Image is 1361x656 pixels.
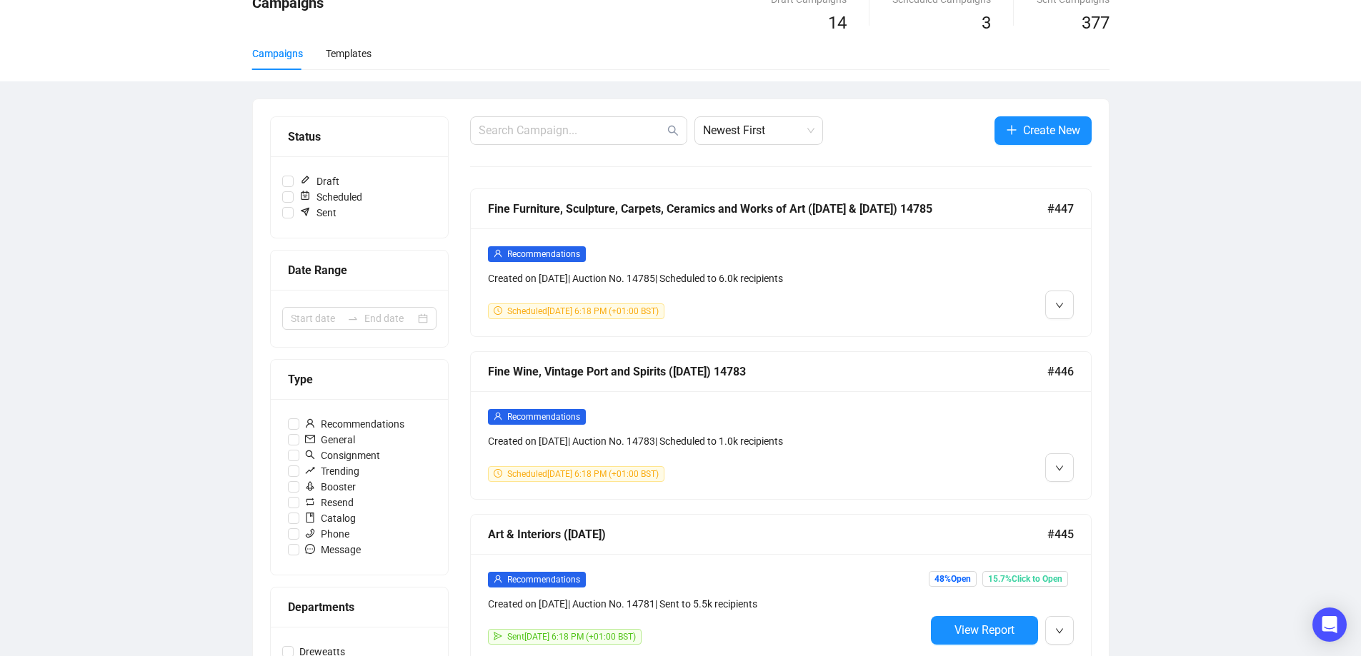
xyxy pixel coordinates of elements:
[1047,363,1074,380] span: #446
[929,571,977,587] span: 48% Open
[507,575,580,585] span: Recommendations
[305,481,315,491] span: rocket
[1312,607,1347,642] div: Open Intercom Messenger
[1023,121,1080,139] span: Create New
[294,173,345,189] span: Draft
[1006,124,1017,136] span: plus
[299,416,410,432] span: Recommendations
[299,479,362,495] span: Booster
[291,311,342,326] input: Start date
[1055,464,1064,473] span: down
[294,205,342,221] span: Sent
[299,526,355,542] span: Phone
[488,525,1047,543] div: Art & Interiors ([DATE])
[326,46,372,61] div: Templates
[305,450,315,460] span: search
[305,544,315,554] span: message
[507,469,659,479] span: Scheduled [DATE] 6:18 PM (+01:00 BST)
[488,271,925,286] div: Created on [DATE] | Auction No. 14785 | Scheduled to 6.0k recipients
[488,433,925,449] div: Created on [DATE] | Auction No. 14783 | Scheduled to 1.0k recipients
[507,632,636,642] span: Sent [DATE] 6:18 PM (+01:00 BST)
[299,495,359,510] span: Resend
[347,313,359,324] span: to
[982,13,991,33] span: 3
[982,571,1068,587] span: 15.7% Click to Open
[507,249,580,259] span: Recommendations
[299,448,386,463] span: Consignment
[507,306,659,316] span: Scheduled [DATE] 6:18 PM (+01:00 BST)
[1047,525,1074,543] span: #445
[994,116,1092,145] button: Create New
[828,13,847,33] span: 14
[288,261,431,279] div: Date Range
[305,418,315,428] span: user
[488,200,1047,218] div: Fine Furniture, Sculpture, Carpets, Ceramics and Works of Art ([DATE] & [DATE]) 14785
[347,313,359,324] span: swap-right
[288,128,431,146] div: Status
[1082,13,1110,33] span: 377
[252,46,303,61] div: Campaigns
[294,189,368,205] span: Scheduled
[494,306,502,315] span: clock-circle
[1055,301,1064,310] span: down
[931,616,1038,645] button: View Report
[494,412,502,420] span: user
[494,469,502,478] span: clock-circle
[288,370,431,388] div: Type
[364,311,415,326] input: End date
[494,632,502,640] span: send
[1047,200,1074,218] span: #447
[470,188,1092,337] a: Fine Furniture, Sculpture, Carpets, Ceramics and Works of Art ([DATE] & [DATE]) 14785#447userReco...
[299,510,362,526] span: Catalog
[305,497,315,507] span: retweet
[507,412,580,422] span: Recommendations
[299,542,367,557] span: Message
[494,575,502,583] span: user
[667,125,679,136] span: search
[488,363,1047,380] div: Fine Wine, Vintage Port and Spirits ([DATE]) 14783
[494,249,502,258] span: user
[305,528,315,538] span: phone
[299,463,365,479] span: Trending
[288,598,431,616] div: Departments
[1055,627,1064,635] span: down
[305,513,315,523] span: book
[299,432,361,448] span: General
[488,596,925,612] div: Created on [DATE] | Auction No. 14781 | Sent to 5.5k recipients
[479,122,664,139] input: Search Campaign...
[305,434,315,444] span: mail
[703,117,814,144] span: Newest First
[305,465,315,475] span: rise
[954,623,1014,637] span: View Report
[470,351,1092,500] a: Fine Wine, Vintage Port and Spirits ([DATE]) 14783#446userRecommendationsCreated on [DATE]| Aucti...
